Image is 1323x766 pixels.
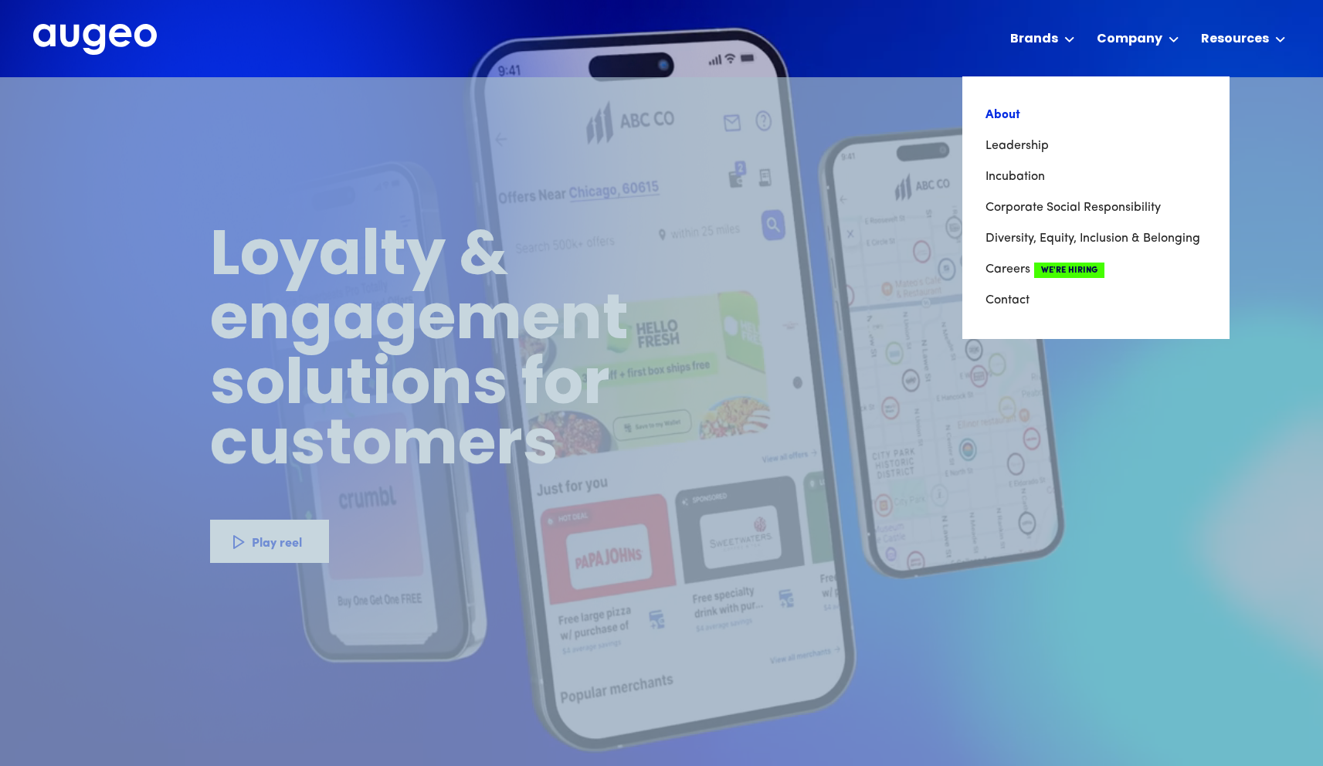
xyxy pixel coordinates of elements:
div: Brands [1010,30,1058,49]
a: Incubation [985,161,1206,192]
span: We're Hiring [1034,263,1104,278]
a: CareersWe're Hiring [985,254,1206,285]
img: Augeo's full logo in white. [33,24,157,56]
div: Resources [1201,30,1269,49]
div: Company [1097,30,1162,49]
a: Diversity, Equity, Inclusion & Belonging [985,223,1206,254]
a: home [33,24,157,56]
nav: Company [962,76,1230,339]
a: About [985,100,1206,130]
a: Contact [985,285,1206,316]
a: Corporate Social Responsibility [985,192,1206,223]
a: Leadership [985,130,1206,161]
